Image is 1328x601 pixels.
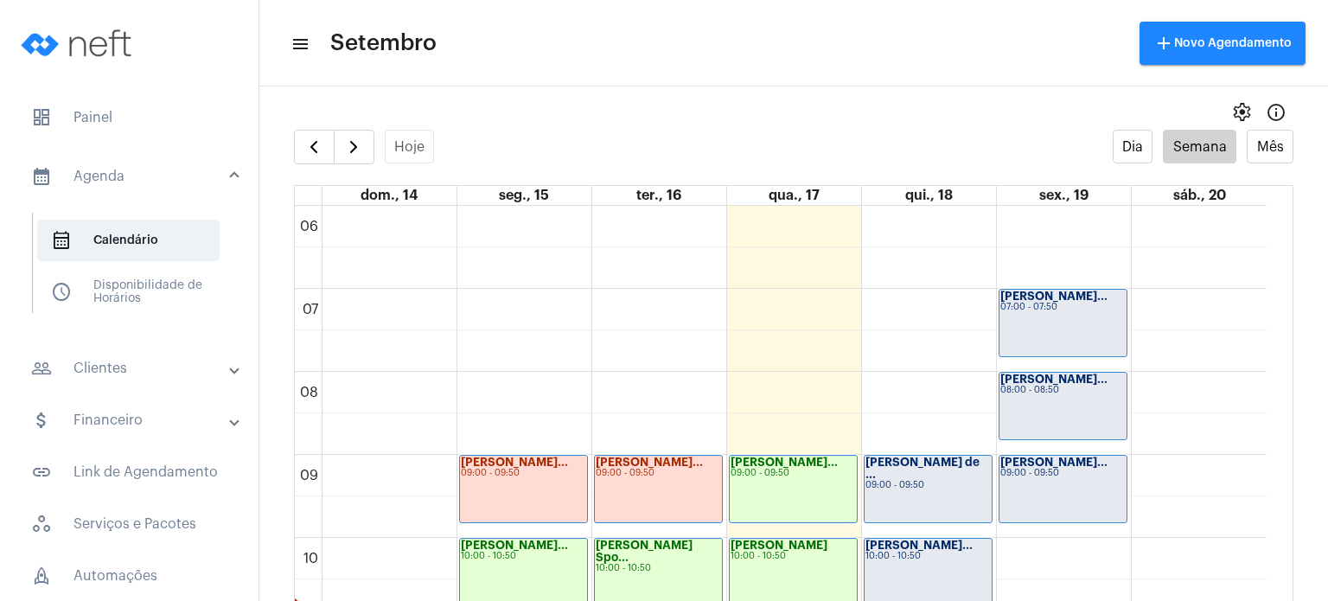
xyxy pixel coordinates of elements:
img: logo-neft-novo-2.png [14,9,144,78]
span: Setembro [330,29,437,57]
strong: [PERSON_NAME]... [596,457,703,468]
div: 07:00 - 07:50 [1000,303,1126,312]
div: 06 [297,219,322,234]
div: 09:00 - 09:50 [596,469,721,478]
a: 18 de setembro de 2025 [902,186,956,205]
strong: [PERSON_NAME] de ... [865,457,980,480]
div: 09:00 - 09:50 [865,481,991,490]
mat-icon: sidenav icon [31,462,52,483]
button: settings [1224,95,1259,130]
mat-panel-title: Agenda [31,166,231,187]
div: 10 [300,551,322,566]
span: settings [1231,102,1252,123]
span: Link de Agendamento [17,451,241,493]
strong: [PERSON_NAME] [731,540,827,551]
mat-icon: Info [1266,102,1286,123]
div: 10:00 - 10:50 [461,552,586,561]
div: 10:00 - 10:50 [865,552,991,561]
strong: [PERSON_NAME] Spo... [596,540,693,563]
span: sidenav icon [51,282,72,303]
button: Mês [1247,130,1293,163]
mat-icon: sidenav icon [31,410,52,431]
strong: [PERSON_NAME]... [461,540,568,551]
button: Dia [1113,130,1153,163]
span: sidenav icon [31,107,52,128]
div: 08:00 - 08:50 [1000,386,1126,395]
strong: [PERSON_NAME]... [1000,457,1108,468]
span: sidenav icon [31,514,52,534]
div: 09 [297,468,322,483]
mat-panel-title: Financeiro [31,410,231,431]
span: Automações [17,555,241,597]
button: Novo Agendamento [1140,22,1306,65]
div: 10:00 - 10:50 [596,564,721,573]
mat-icon: sidenav icon [290,34,308,54]
span: Calendário [37,220,220,261]
span: sidenav icon [51,230,72,251]
button: Info [1259,95,1293,130]
div: 09:00 - 09:50 [461,469,586,478]
a: 14 de setembro de 2025 [357,186,421,205]
strong: [PERSON_NAME]... [461,457,568,468]
a: 15 de setembro de 2025 [495,186,552,205]
strong: [PERSON_NAME]... [1000,374,1108,385]
button: Próximo Semana [334,130,374,164]
mat-expansion-panel-header: sidenav iconAgenda [10,149,259,204]
strong: [PERSON_NAME]... [1000,291,1108,302]
a: 17 de setembro de 2025 [765,186,823,205]
mat-icon: add [1153,33,1174,54]
span: Painel [17,97,241,138]
mat-panel-title: Clientes [31,358,231,379]
span: sidenav icon [31,566,52,586]
div: 09:00 - 09:50 [731,469,856,478]
mat-icon: sidenav icon [31,358,52,379]
mat-icon: sidenav icon [31,166,52,187]
button: Semana Anterior [294,130,335,164]
div: sidenav iconAgenda [10,204,259,337]
strong: [PERSON_NAME]... [731,457,838,468]
a: 20 de setembro de 2025 [1170,186,1229,205]
button: Semana [1163,130,1236,163]
div: 07 [299,302,322,317]
a: 16 de setembro de 2025 [633,186,685,205]
span: Serviços e Pacotes [17,503,241,545]
button: Hoje [385,130,435,163]
mat-expansion-panel-header: sidenav iconFinanceiro [10,400,259,441]
div: 08 [297,385,322,400]
div: 09:00 - 09:50 [1000,469,1126,478]
a: 19 de setembro de 2025 [1036,186,1092,205]
span: Novo Agendamento [1153,37,1292,49]
mat-expansion-panel-header: sidenav iconClientes [10,348,259,389]
strong: [PERSON_NAME]... [865,540,973,551]
span: Disponibilidade de Horários [37,272,220,313]
div: 10:00 - 10:50 [731,552,856,561]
